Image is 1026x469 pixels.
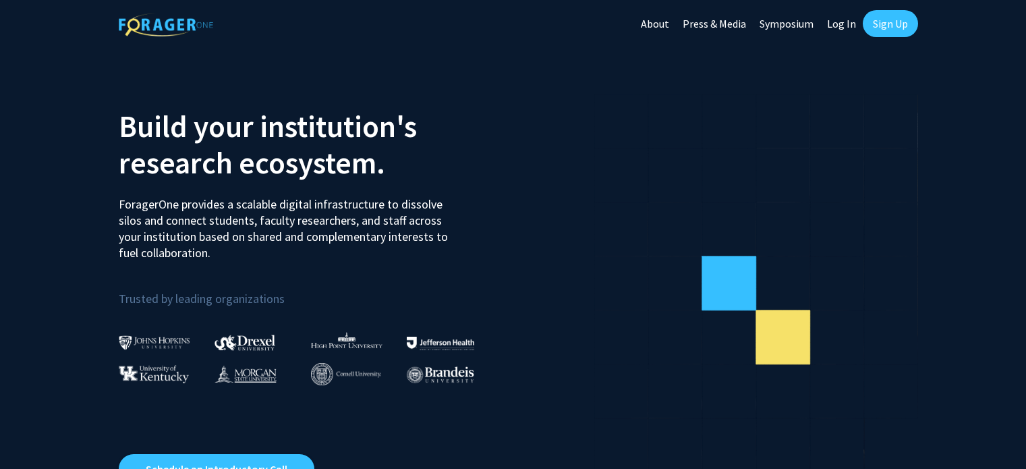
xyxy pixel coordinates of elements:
[119,13,213,36] img: ForagerOne Logo
[407,366,474,383] img: Brandeis University
[119,365,189,383] img: University of Kentucky
[119,108,503,181] h2: Build your institution's research ecosystem.
[863,10,918,37] a: Sign Up
[215,335,275,350] img: Drexel University
[119,335,190,350] img: Johns Hopkins University
[119,272,503,309] p: Trusted by leading organizations
[407,337,474,350] img: Thomas Jefferson University
[215,365,277,383] img: Morgan State University
[311,363,381,385] img: Cornell University
[311,332,382,348] img: High Point University
[119,186,457,261] p: ForagerOne provides a scalable digital infrastructure to dissolve silos and connect students, fac...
